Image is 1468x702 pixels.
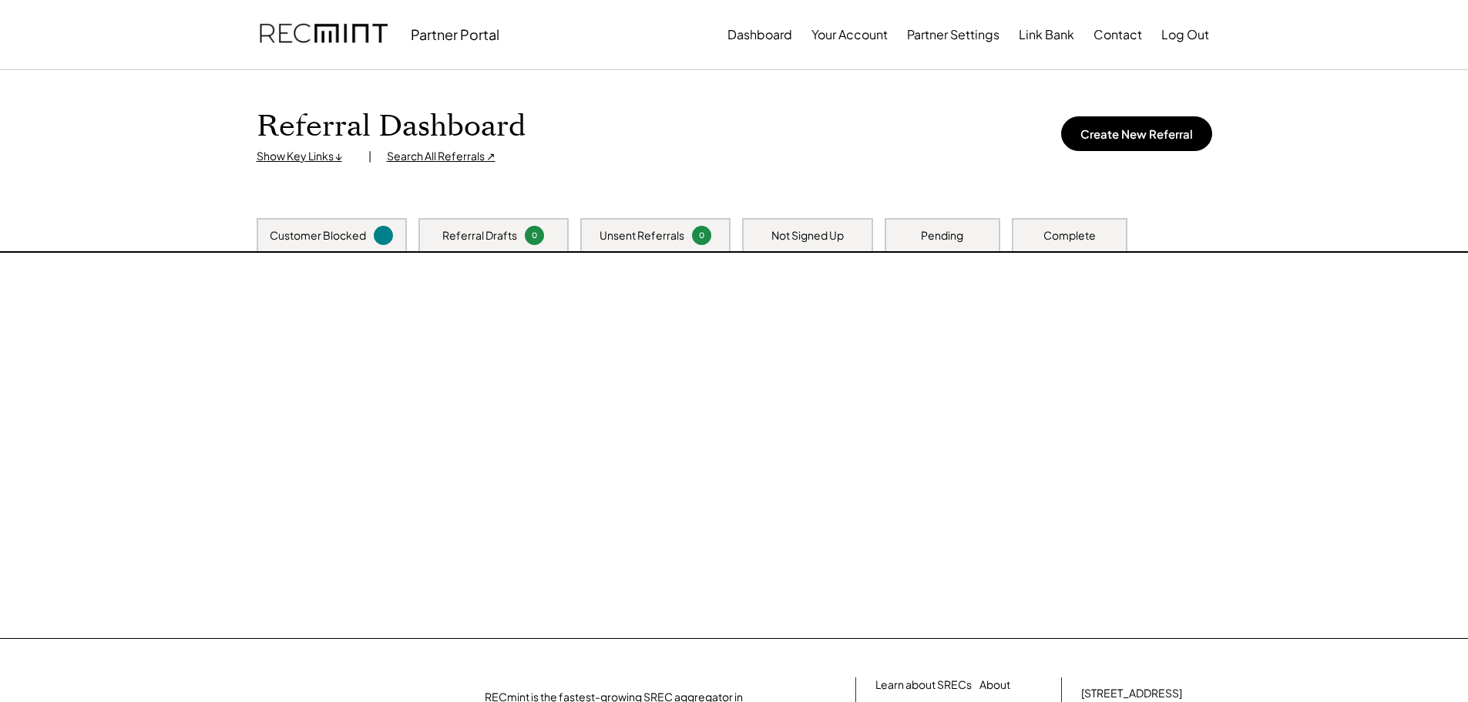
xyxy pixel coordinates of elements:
div: 0 [694,230,709,241]
div: Unsent Referrals [600,228,684,244]
div: Partner Portal [411,25,499,43]
div: Search All Referrals ↗ [387,149,495,164]
button: Contact [1093,19,1142,50]
a: About [979,677,1010,693]
a: Learn about SRECs [875,677,972,693]
div: 0 [527,230,542,241]
div: Complete [1043,228,1096,244]
button: Create New Referral [1061,116,1212,151]
button: Dashboard [727,19,792,50]
button: Log Out [1161,19,1209,50]
button: Partner Settings [907,19,999,50]
div: Not Signed Up [771,228,844,244]
img: recmint-logotype%403x.png [260,8,388,61]
div: | [368,149,371,164]
h1: Referral Dashboard [257,109,526,145]
button: Your Account [811,19,888,50]
button: Link Bank [1019,19,1074,50]
div: [STREET_ADDRESS] [1081,686,1182,701]
div: Referral Drafts [442,228,517,244]
div: Customer Blocked [270,228,366,244]
div: Show Key Links ↓ [257,149,353,164]
div: Pending [921,228,963,244]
